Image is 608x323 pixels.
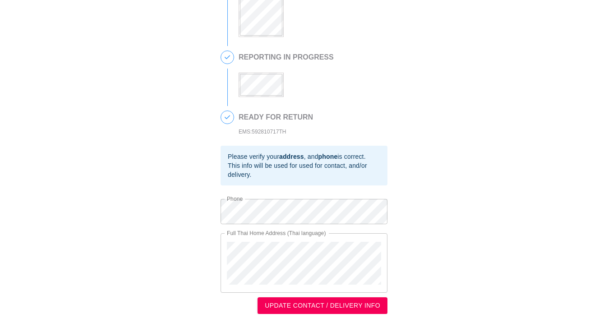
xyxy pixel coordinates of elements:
button: UPDATE CONTACT / DELIVERY INFO [258,297,387,314]
h2: READY FOR RETURN [239,113,313,121]
span: UPDATE CONTACT / DELIVERY INFO [265,300,380,311]
b: phone [318,153,338,160]
div: This info will be used for used for contact, and/or delivery. [228,161,380,179]
span: 3 [221,51,234,64]
h2: REPORTING IN PROGRESS [239,53,334,61]
div: Please verify your , and is correct. [228,152,380,161]
b: address [279,153,304,160]
div: EMS:592810717TH [239,127,313,137]
span: 4 [221,111,234,124]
